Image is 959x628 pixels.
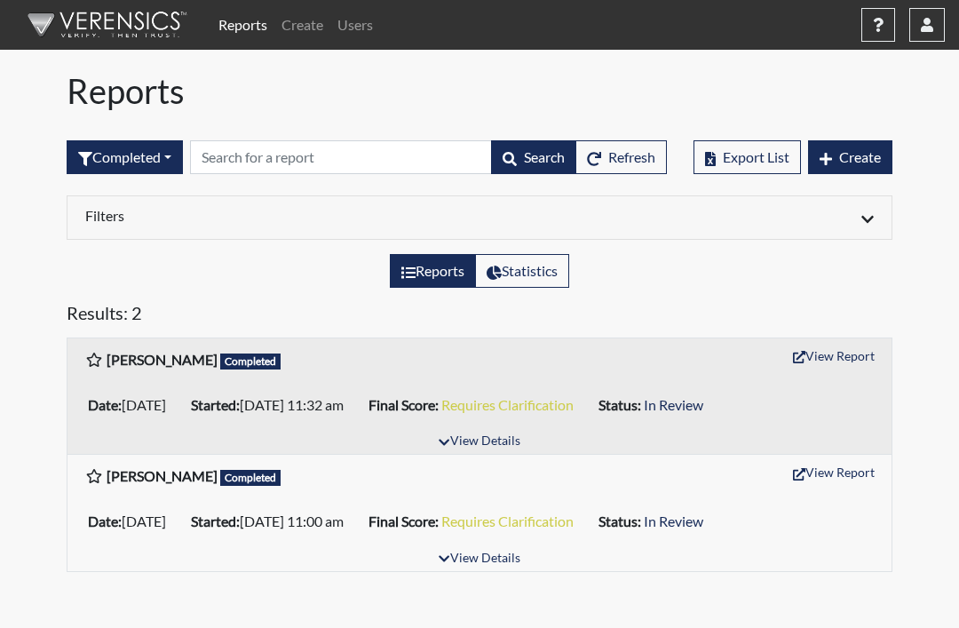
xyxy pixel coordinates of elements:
span: Completed [220,354,281,370]
a: Users [330,7,380,43]
button: Search [491,140,576,174]
label: View statistics about completed interviews [475,254,569,288]
span: Export List [723,148,789,165]
button: View Details [431,547,527,571]
b: Date: [88,513,122,529]
button: Refresh [575,140,667,174]
b: [PERSON_NAME] [107,351,218,368]
div: Click to expand/collapse filters [72,207,887,228]
b: Status: [598,396,641,413]
button: View Report [785,458,883,486]
span: Requires Clarification [441,513,574,529]
button: Export List [693,140,801,174]
button: Create [808,140,892,174]
b: Final Score: [369,396,439,413]
span: Search [524,148,565,165]
b: Started: [191,396,240,413]
span: Completed [220,470,281,486]
h5: Results: 2 [67,302,892,330]
span: In Review [644,513,703,529]
b: [PERSON_NAME] [107,467,218,484]
button: Completed [67,140,183,174]
a: Reports [211,7,274,43]
button: View Details [431,430,527,454]
b: Status: [598,513,641,529]
li: [DATE] 11:00 am [184,507,361,536]
span: In Review [644,396,703,413]
li: [DATE] 11:32 am [184,391,361,419]
span: Create [839,148,881,165]
div: Filter by interview status [67,140,183,174]
label: View the list of reports [390,254,476,288]
b: Started: [191,513,240,529]
input: Search by Registration ID, Interview Number, or Investigation Name. [190,140,492,174]
li: [DATE] [81,391,184,419]
button: View Report [785,342,883,370]
b: Date: [88,396,122,413]
a: Create [274,7,330,43]
h1: Reports [67,71,892,112]
b: Final Score: [369,513,439,529]
span: Refresh [608,148,655,165]
li: [DATE] [81,507,184,536]
h6: Filters [85,207,466,224]
span: Requires Clarification [441,396,574,413]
